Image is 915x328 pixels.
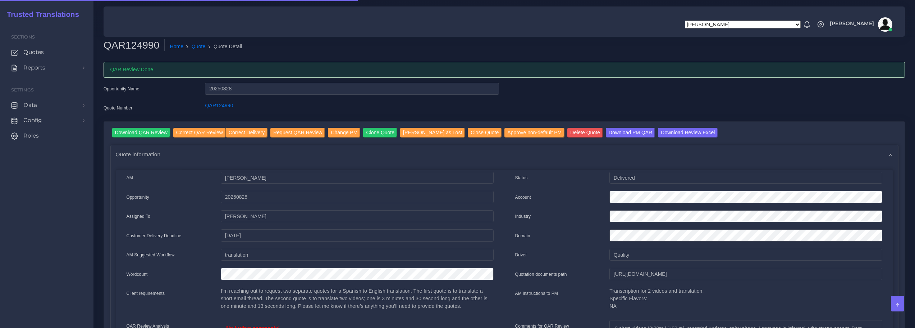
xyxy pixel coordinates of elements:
label: Customer Delivery Deadline [127,233,182,239]
label: Status [515,175,528,181]
span: [PERSON_NAME] [830,21,874,26]
a: Config [5,113,88,128]
a: Quote [192,43,206,50]
label: Account [515,194,531,201]
label: AM Suggested Workflow [127,252,175,258]
div: QAR Review Done [104,62,905,78]
span: Config [23,116,42,124]
label: AM instructions to PM [515,290,558,297]
a: [PERSON_NAME]avatar [826,17,895,32]
input: Download QAR Review [112,128,170,138]
label: Quotation documents path [515,271,567,278]
input: Delete Quote [567,128,603,138]
a: Trusted Translations [2,9,79,21]
label: Industry [515,213,531,220]
h2: QAR124990 [104,39,165,51]
label: Client requirements [127,290,165,297]
span: Roles [23,132,39,140]
input: Close Quote [468,128,502,138]
input: Approve non-default PM [504,128,564,138]
p: I’m reaching out to request two separate quotes for a Spanish to English translation. The first q... [221,287,493,310]
span: Settings [11,87,34,93]
label: Domain [515,233,530,239]
label: Quote Number [104,105,132,111]
input: Change PM [328,128,360,138]
input: Download PM QAR [606,128,655,138]
input: Correct Delivery [226,128,267,138]
img: avatar [878,17,892,32]
input: Clone Quote [363,128,397,138]
label: Driver [515,252,527,258]
label: AM [127,175,133,181]
label: Assigned To [127,213,151,220]
input: Correct QAR Review [173,128,226,138]
span: Sections [11,34,35,40]
span: Quotes [23,48,44,56]
a: Home [170,43,183,50]
a: Quotes [5,45,88,60]
div: Quote information [111,145,898,163]
p: Transcription for 2 videos and translation. Specific Flavors: NA [609,287,882,310]
input: Request QAR Review [270,128,325,138]
a: Reports [5,60,88,75]
input: pm [221,210,493,223]
input: Download Review Excel [658,128,718,138]
span: Data [23,101,37,109]
label: Wordcount [127,271,148,278]
a: Roles [5,128,88,143]
li: Quote Detail [206,43,242,50]
label: Opportunity Name [104,86,139,92]
span: Quote information [116,150,161,158]
h2: Trusted Translations [2,10,79,19]
label: Opportunity [127,194,150,201]
span: Reports [23,64,45,72]
a: QAR124990 [205,103,233,108]
a: Data [5,98,88,113]
input: [PERSON_NAME] as Lost [400,128,465,138]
